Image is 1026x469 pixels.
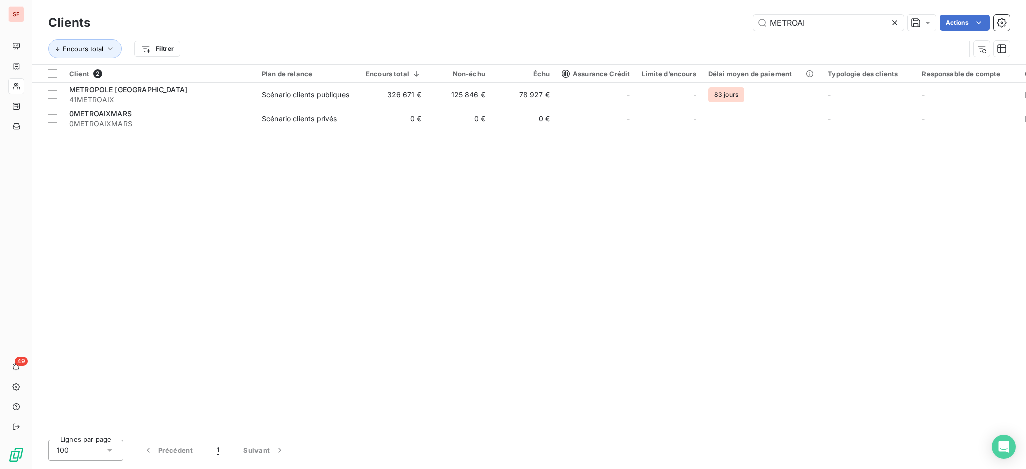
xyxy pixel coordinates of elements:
[433,70,485,78] div: Non-échu
[262,70,354,78] div: Plan de relance
[693,114,696,124] span: -
[205,440,231,461] button: 1
[922,114,925,123] span: -
[69,95,249,105] span: 41METROAIX
[427,107,491,131] td: 0 €
[93,69,102,78] span: 2
[262,114,337,124] div: Scénario clients privés
[69,85,187,94] span: METROPOLE [GEOGRAPHIC_DATA]
[366,70,421,78] div: Encours total
[63,45,103,53] span: Encours total
[753,15,904,31] input: Rechercher
[69,119,249,129] span: 0METROAIXMARS
[642,70,696,78] div: Limite d’encours
[8,6,24,22] div: SE
[497,70,550,78] div: Échu
[940,15,990,31] button: Actions
[360,83,427,107] td: 326 671 €
[48,39,122,58] button: Encours total
[708,87,744,102] span: 83 jours
[828,70,910,78] div: Typologie des clients
[217,445,219,455] span: 1
[627,114,630,124] span: -
[427,83,491,107] td: 125 846 €
[231,440,297,461] button: Suivant
[693,90,696,100] span: -
[360,107,427,131] td: 0 €
[828,114,831,123] span: -
[69,109,132,118] span: 0METROAIXMARS
[262,90,349,100] div: Scénario clients publiques
[131,440,205,461] button: Précédent
[69,70,89,78] span: Client
[491,107,556,131] td: 0 €
[491,83,556,107] td: 78 927 €
[134,41,180,57] button: Filtrer
[57,445,69,455] span: 100
[708,70,816,78] div: Délai moyen de paiement
[828,90,831,99] span: -
[627,90,630,100] span: -
[922,90,925,99] span: -
[992,435,1016,459] div: Open Intercom Messenger
[48,14,90,32] h3: Clients
[8,447,24,463] img: Logo LeanPay
[562,70,630,78] span: Assurance Crédit
[922,70,1012,78] div: Responsable de compte
[15,357,28,366] span: 49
